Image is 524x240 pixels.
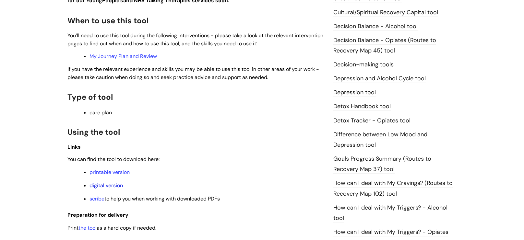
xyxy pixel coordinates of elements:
[89,169,130,176] a: printable version
[89,109,112,116] span: care plan
[89,53,157,60] a: My Journey Plan and Review
[333,131,427,149] a: Difference between Low Mood and Depression tool
[89,195,104,202] a: scribe
[333,36,436,55] a: Decision Balance - Opiates (Routes to Recovery Map 45) tool
[333,179,453,198] a: How can I deal with My Cravings? (Routes to Recovery Map 102) tool
[78,224,97,231] a: the tool
[333,155,431,174] a: Goals Progress Summary (Routes to Recovery Map 37) tool
[67,224,156,231] span: Print as a hard copy if needed.
[333,117,411,125] a: Detox Tracker - Opiates tool
[333,204,447,223] a: How can I deal with My Triggers? - Alcohol tool
[67,211,128,218] span: Preparation for delivery
[89,195,220,202] span: to help you when working with downloaded PDFs
[67,143,81,150] span: Links
[333,8,438,17] a: Cultural/Spiritual Recovery Capital tool
[333,22,418,31] a: Decision Balance - Alcohol tool
[333,61,394,69] a: Decision-making tools
[333,88,376,97] a: Depression tool
[67,32,323,47] span: You’ll need to use this tool during the following interventions - please take a look at the relev...
[67,127,120,137] span: Using the tool
[67,16,149,26] span: When to use this tool
[89,182,123,189] a: digital version
[67,156,160,163] span: You can find the tool to download here:
[67,66,319,81] span: If you have the relevant experience and skills you may be able to use this tool in other areas of...
[333,102,391,111] a: Detox Handbook tool
[67,92,113,102] span: Type of tool
[333,74,426,83] a: Depression and Alcohol Cycle tool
